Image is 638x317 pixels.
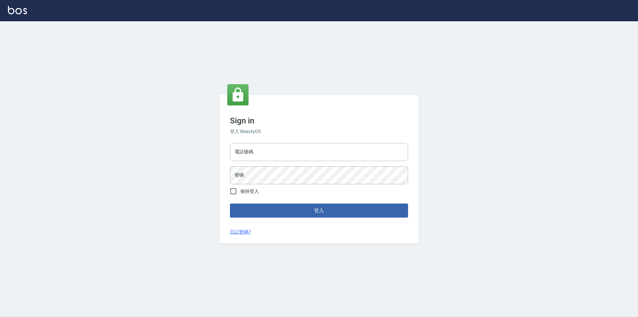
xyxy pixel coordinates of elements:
button: 登入 [230,204,408,218]
h3: Sign in [230,116,408,125]
img: Logo [8,6,27,14]
span: 保持登入 [240,188,259,195]
a: 忘記密碼? [230,229,251,236]
h6: 登入 BeautyOS [230,128,408,135]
